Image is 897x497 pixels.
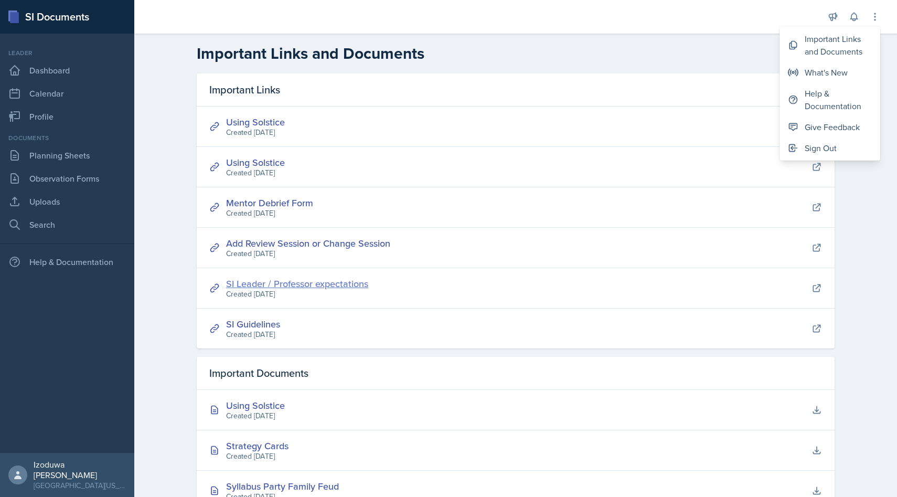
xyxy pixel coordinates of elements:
[34,459,126,480] div: Izoduwa [PERSON_NAME]
[779,83,880,117] button: Help & Documentation
[226,277,368,290] a: SI Leader / Professor expectations
[4,214,130,235] a: Search
[4,145,130,166] a: Planning Sheets
[226,289,368,300] div: Created [DATE]
[197,44,835,63] h2: Important Links and Documents
[4,106,130,127] a: Profile
[805,87,872,112] div: Help & Documentation
[4,251,130,272] div: Help & Documentation
[226,237,390,250] a: Add Review Session or Change Session
[226,115,285,129] a: Using Solstice
[209,82,280,98] span: Important Links
[4,83,130,104] a: Calendar
[226,248,390,259] div: Created [DATE]
[226,167,285,178] div: Created [DATE]
[34,480,126,491] div: [GEOGRAPHIC_DATA][US_STATE]
[4,48,130,58] div: Leader
[4,133,130,143] div: Documents
[805,33,872,58] div: Important Links and Documents
[779,117,880,138] button: Give Feedback
[779,138,880,158] button: Sign Out
[226,196,313,209] a: Mentor Debrief Form
[226,127,285,138] div: Created [DATE]
[805,121,860,133] div: Give Feedback
[226,439,289,453] div: Strategy Cards
[805,142,837,154] div: Sign Out
[226,479,339,493] div: Syllabus Party Family Feud
[805,66,848,79] div: What's New
[4,191,130,212] a: Uploads
[226,329,280,340] div: Created [DATE]
[209,365,308,381] span: Important Documents
[226,208,313,219] div: Created [DATE]
[226,398,285,413] div: Using Solstice
[779,62,880,83] button: What's New
[779,28,880,62] button: Important Links and Documents
[226,410,285,421] div: Created [DATE]
[4,60,130,81] a: Dashboard
[226,318,280,331] a: SI Guidelines
[4,168,130,189] a: Observation Forms
[226,451,289,462] div: Created [DATE]
[226,156,285,169] a: Using Solstice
